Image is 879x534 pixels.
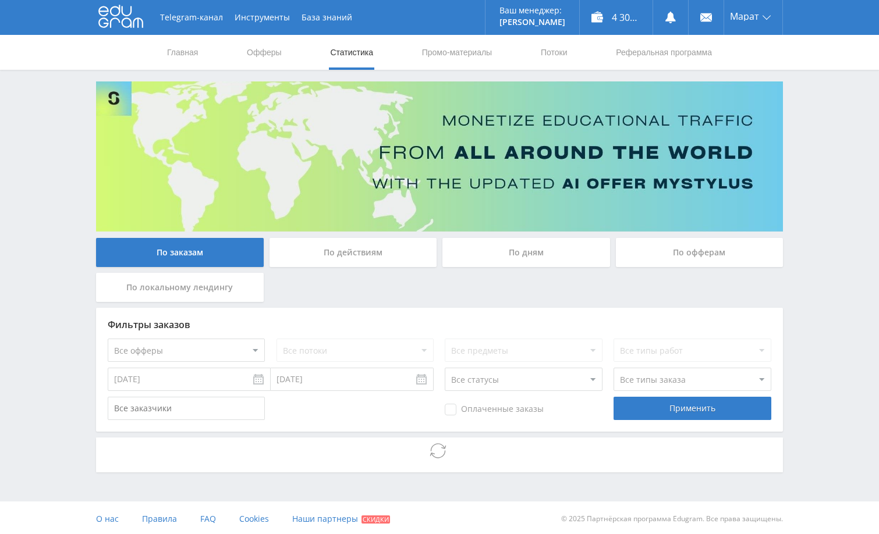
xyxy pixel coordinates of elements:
a: Статистика [329,35,374,70]
img: Banner [96,81,783,232]
div: Фильтры заказов [108,319,771,330]
a: Главная [166,35,199,70]
div: По дням [442,238,610,267]
a: Потоки [540,35,569,70]
span: Правила [142,513,177,524]
span: Скидки [361,515,390,524]
span: Марат [730,12,759,21]
span: Оплаченные заказы [445,404,544,415]
div: По локальному лендингу [96,273,264,302]
a: Промо-материалы [421,35,493,70]
span: Наши партнеры [292,513,358,524]
span: Cookies [239,513,269,524]
a: Реферальная программа [615,35,713,70]
span: FAQ [200,513,216,524]
div: Применить [614,397,771,420]
p: [PERSON_NAME] [499,17,565,27]
a: Офферы [246,35,283,70]
div: По офферам [616,238,784,267]
div: По действиям [270,238,437,267]
input: Все заказчики [108,397,265,420]
div: По заказам [96,238,264,267]
span: О нас [96,513,119,524]
p: Ваш менеджер: [499,6,565,15]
